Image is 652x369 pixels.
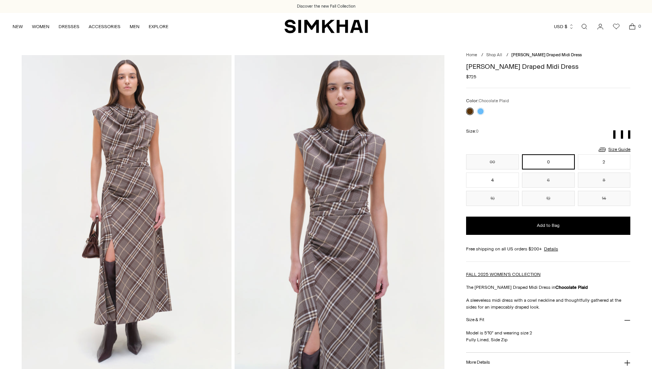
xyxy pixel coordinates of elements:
[89,18,121,35] a: ACCESSORIES
[466,191,519,206] button: 10
[13,18,23,35] a: NEW
[466,297,631,310] p: A sleeveless midi dress with a cowl neckline and thoughtfully gathered at the sides for an impecc...
[522,191,575,206] button: 12
[466,360,490,365] h3: More Details
[578,191,631,206] button: 14
[522,154,575,169] button: 0
[466,154,519,169] button: 00
[577,19,592,34] a: Open search modal
[466,284,631,291] p: The [PERSON_NAME] Draped Midi Dress in
[466,173,519,188] button: 4
[593,19,608,34] a: Go to the account page
[466,317,484,322] h3: Size & Fit
[578,173,631,188] button: 8
[466,272,541,277] a: FALL 2025 WOMEN'S COLLECTION
[149,18,168,35] a: EXPLORE
[537,222,560,229] span: Add to Bag
[476,129,479,134] span: 0
[466,217,631,235] button: Add to Bag
[32,18,49,35] a: WOMEN
[466,97,509,105] label: Color:
[297,3,355,10] a: Discover the new Fall Collection
[466,310,631,330] button: Size & Fit
[598,145,630,154] a: Size Guide
[544,245,558,252] a: Details
[625,19,640,34] a: Open cart modal
[522,173,575,188] button: 6
[130,18,140,35] a: MEN
[466,52,477,57] a: Home
[578,154,631,169] button: 2
[466,73,476,80] span: $725
[511,52,582,57] span: [PERSON_NAME] Draped Midi Dress
[466,128,479,135] label: Size:
[554,18,574,35] button: USD $
[481,52,483,59] div: /
[466,63,631,70] h1: [PERSON_NAME] Draped Midi Dress
[506,52,508,59] div: /
[609,19,624,34] a: Wishlist
[59,18,79,35] a: DRESSES
[479,98,509,103] span: Chocolate Plaid
[636,23,643,30] span: 0
[466,245,631,252] div: Free shipping on all US orders $200+
[486,52,502,57] a: Shop All
[555,285,588,290] strong: Chocolate Plaid
[466,52,631,59] nav: breadcrumbs
[466,329,631,343] p: Model is 5'10" and wearing size 2 Fully Lined, Side Zip
[284,19,368,34] a: SIMKHAI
